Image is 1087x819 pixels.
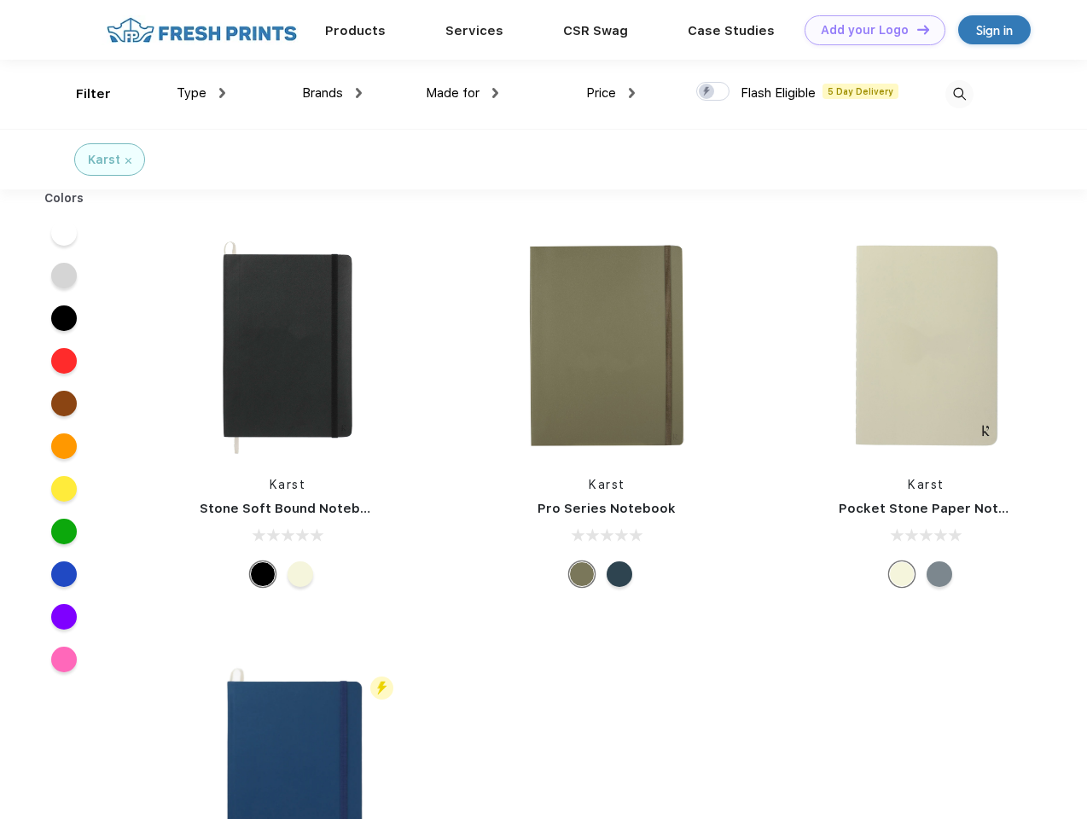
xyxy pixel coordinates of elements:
img: desktop_search.svg [945,80,974,108]
div: Colors [32,189,97,207]
img: dropdown.png [629,88,635,98]
div: Filter [76,84,111,104]
div: Black [250,561,276,587]
img: filter_cancel.svg [125,158,131,164]
div: Beige [889,561,915,587]
a: Karst [270,478,306,491]
span: Brands [302,85,343,101]
div: Add your Logo [821,23,909,38]
a: Pro Series Notebook [538,501,676,516]
a: Karst [589,478,625,491]
img: flash_active_toggle.svg [370,677,393,700]
div: Beige [288,561,313,587]
img: dropdown.png [492,88,498,98]
a: Products [325,23,386,38]
div: Olive [569,561,595,587]
img: func=resize&h=266 [174,232,401,459]
img: DT [917,25,929,34]
img: dropdown.png [356,88,362,98]
img: func=resize&h=266 [813,232,1040,459]
a: Pocket Stone Paper Notebook [839,501,1040,516]
div: Karst [88,151,120,169]
a: CSR Swag [563,23,628,38]
img: dropdown.png [219,88,225,98]
div: Navy [607,561,632,587]
span: Made for [426,85,480,101]
a: Stone Soft Bound Notebook [200,501,385,516]
a: Sign in [958,15,1031,44]
img: fo%20logo%202.webp [102,15,302,45]
a: Services [445,23,503,38]
a: Karst [908,478,945,491]
div: Gray [927,561,952,587]
span: Price [586,85,616,101]
span: Type [177,85,206,101]
span: 5 Day Delivery [823,84,898,99]
div: Sign in [976,20,1013,40]
img: func=resize&h=266 [493,232,720,459]
span: Flash Eligible [741,85,816,101]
